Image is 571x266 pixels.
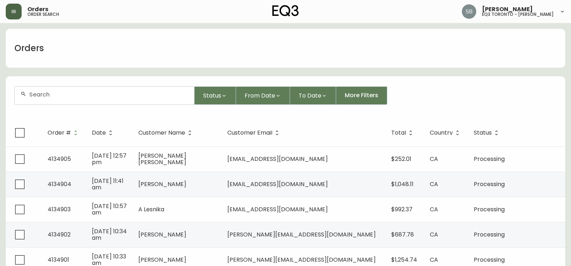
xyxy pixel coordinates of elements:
[27,6,48,12] span: Orders
[227,230,376,239] span: [PERSON_NAME][EMAIL_ADDRESS][DOMAIN_NAME]
[48,180,71,188] span: 4134904
[430,155,438,163] span: CA
[48,205,71,213] span: 4134903
[14,42,44,54] h1: Orders
[474,180,505,188] span: Processing
[430,180,438,188] span: CA
[92,130,115,136] span: Date
[391,131,406,135] span: Total
[92,152,126,166] span: [DATE] 12:57 pm
[227,256,376,264] span: [PERSON_NAME][EMAIL_ADDRESS][DOMAIN_NAME]
[272,5,299,17] img: logo
[391,130,415,136] span: Total
[138,256,186,264] span: [PERSON_NAME]
[138,130,195,136] span: Customer Name
[92,131,106,135] span: Date
[462,4,476,19] img: 62e4f14275e5c688c761ab51c449f16a
[227,131,272,135] span: Customer Email
[48,130,80,136] span: Order #
[48,155,71,163] span: 4134905
[391,256,417,264] span: $1,254.74
[227,205,328,213] span: [EMAIL_ADDRESS][DOMAIN_NAME]
[391,230,414,239] span: $687.78
[138,131,185,135] span: Customer Name
[430,256,438,264] span: CA
[391,205,412,213] span: $992.37
[474,131,492,135] span: Status
[345,91,378,99] span: More Filters
[138,180,186,188] span: [PERSON_NAME]
[48,256,69,264] span: 4134901
[27,12,59,17] h5: order search
[474,230,505,239] span: Processing
[391,180,414,188] span: $1,048.11
[138,152,186,166] span: [PERSON_NAME] [PERSON_NAME]
[138,230,186,239] span: [PERSON_NAME]
[92,227,127,242] span: [DATE] 10:34 am
[391,155,411,163] span: $252.01
[195,86,236,105] button: Status
[245,91,275,100] span: From Date
[48,230,71,239] span: 4134902
[236,86,290,105] button: From Date
[48,131,71,135] span: Order #
[430,205,438,213] span: CA
[336,86,387,105] button: More Filters
[474,256,505,264] span: Processing
[474,155,505,163] span: Processing
[430,131,453,135] span: Country
[92,177,124,191] span: [DATE] 11:41 am
[138,205,164,213] span: A Lesnika
[29,91,188,98] input: Search
[227,130,282,136] span: Customer Email
[227,180,328,188] span: [EMAIL_ADDRESS][DOMAIN_NAME]
[430,130,462,136] span: Country
[227,155,328,163] span: [EMAIL_ADDRESS][DOMAIN_NAME]
[474,205,505,213] span: Processing
[299,91,321,100] span: To Date
[474,130,501,136] span: Status
[482,12,554,17] h5: eq3 toronto - [PERSON_NAME]
[92,202,127,217] span: [DATE] 10:57 am
[203,91,221,100] span: Status
[482,6,533,12] span: [PERSON_NAME]
[290,86,336,105] button: To Date
[430,230,438,239] span: CA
